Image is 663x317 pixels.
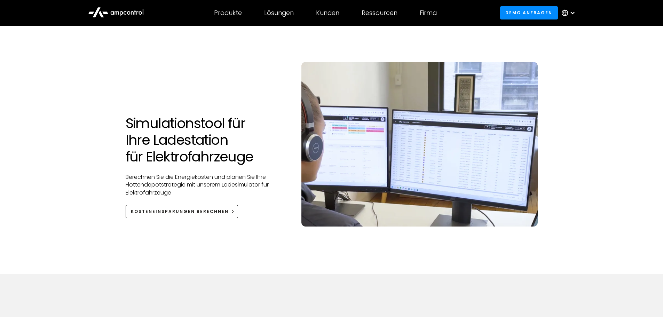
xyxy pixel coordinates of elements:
[316,9,339,17] div: Kunden
[420,9,437,17] div: Firma
[264,9,294,17] div: Lösungen
[362,9,397,17] div: Ressourcen
[214,9,242,17] div: Produkte
[126,173,291,197] p: Berechnen Sie die Energiekosten und planen Sie Ihre Flottendepotstrategie mit unserem Ladesimulat...
[126,205,238,218] a: Kosteneinsparungen berechnen
[301,62,537,227] img: Simulation tool to simulate your ev charging site using Ampcontrol
[500,6,558,19] a: Demo anfragen
[131,208,229,215] div: Kosteneinsparungen berechnen
[126,115,291,165] h1: Simulationstool für Ihre Ladestation für Elektrofahrzeuge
